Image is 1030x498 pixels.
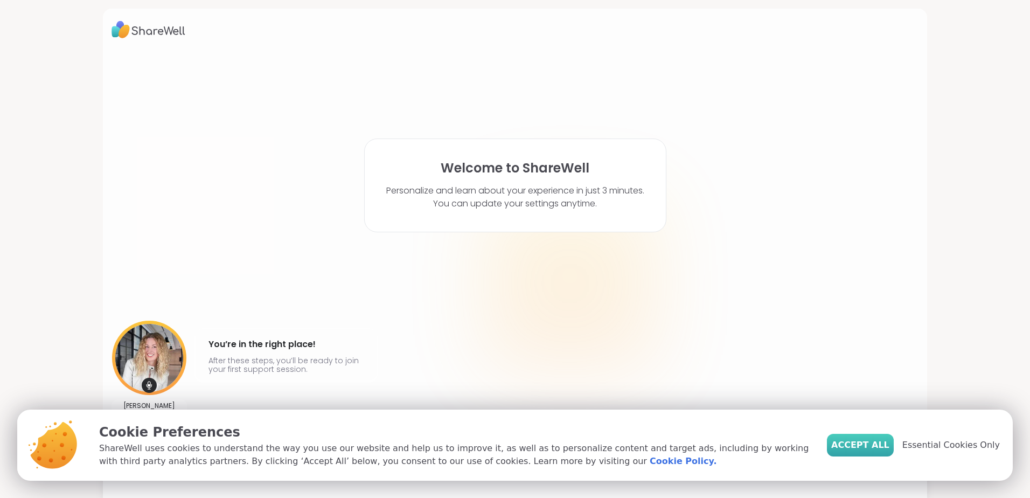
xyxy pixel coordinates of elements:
[831,439,889,452] span: Accept All
[112,321,186,395] img: User image
[902,439,1000,452] span: Essential Cookies Only
[123,402,175,410] p: [PERSON_NAME]
[650,455,716,468] a: Cookie Policy.
[99,423,810,442] p: Cookie Preferences
[208,356,364,373] p: After these steps, you’ll be ready to join your first support session.
[386,184,644,210] p: Personalize and learn about your experience in just 3 minutes. You can update your settings anytime.
[99,442,810,468] p: ShareWell uses cookies to understand the way you use our website and help us to improve it, as we...
[142,378,157,393] img: mic icon
[441,161,589,176] h1: Welcome to ShareWell
[827,434,894,456] button: Accept All
[112,17,185,42] img: ShareWell Logo
[208,336,364,353] h4: You’re in the right place!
